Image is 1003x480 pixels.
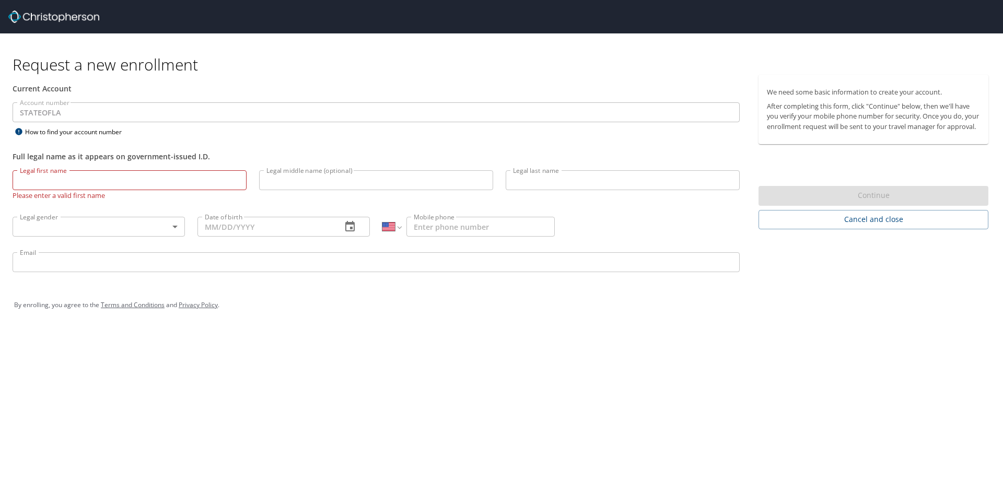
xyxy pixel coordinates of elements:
p: We need some basic information to create your account. [767,87,980,97]
button: Cancel and close [759,210,988,229]
a: Terms and Conditions [101,300,165,309]
div: How to find your account number [13,125,143,138]
div: Current Account [13,83,740,94]
h1: Request a new enrollment [13,54,997,75]
input: MM/DD/YYYY [197,217,333,237]
p: After completing this form, click "Continue" below, then we'll have you verify your mobile phone ... [767,101,980,132]
div: Full legal name as it appears on government-issued I.D. [13,151,740,162]
a: Privacy Policy [179,300,218,309]
div: By enrolling, you agree to the and . [14,292,989,318]
p: Please enter a valid first name [13,190,247,200]
img: cbt logo [8,10,99,23]
div: ​ [13,217,185,237]
input: Enter phone number [406,217,555,237]
span: Cancel and close [767,213,980,226]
